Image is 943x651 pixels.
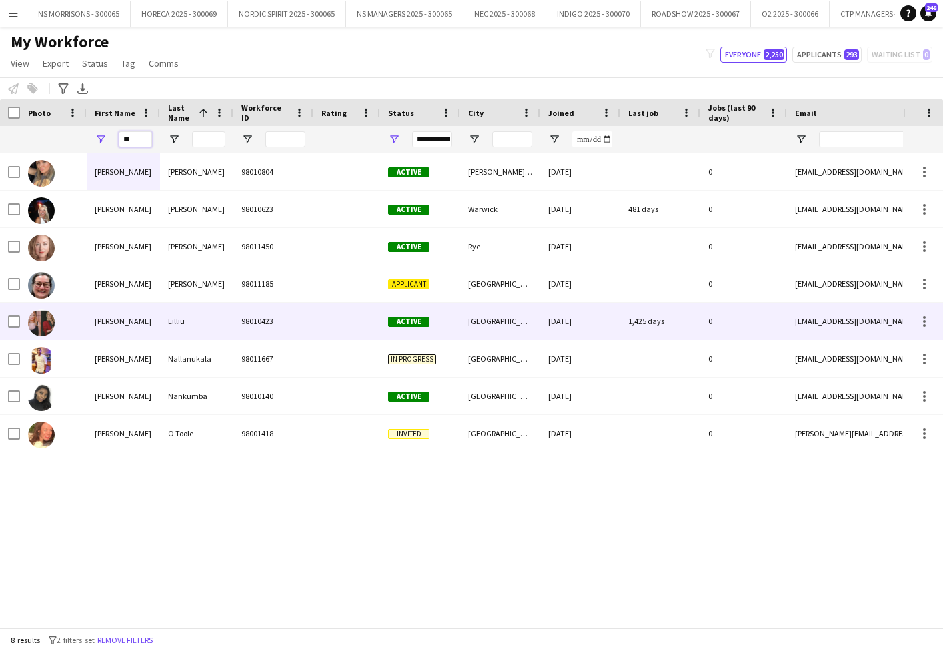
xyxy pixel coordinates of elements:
[28,160,55,187] img: SAMANTHA BUTLER
[233,153,313,190] div: 98010804
[388,392,429,402] span: Active
[28,235,55,261] img: Amanda Fleming
[540,228,620,265] div: [DATE]
[700,303,787,340] div: 0
[920,5,936,21] a: 248
[119,131,152,147] input: First Name Filter Input
[468,133,480,145] button: Open Filter Menu
[87,191,160,227] div: [PERSON_NAME]
[160,303,233,340] div: Lilliu
[388,354,436,364] span: In progress
[233,415,313,452] div: 98001418
[28,422,55,448] img: Amanda O Toole
[540,303,620,340] div: [DATE]
[233,378,313,414] div: 98010140
[28,108,51,118] span: Photo
[844,49,859,60] span: 293
[57,635,95,645] span: 2 filters set
[28,384,55,411] img: Amanda Nankumba
[546,1,641,27] button: INDIGO 2025 - 300070
[87,303,160,340] div: [PERSON_NAME]
[28,347,55,374] img: Subramanya Sampath Kumar Nallanukala
[460,378,540,414] div: [GEOGRAPHIC_DATA]
[708,103,763,123] span: Jobs (last 90 days)
[700,191,787,227] div: 0
[795,108,816,118] span: Email
[620,303,700,340] div: 1,425 days
[388,317,429,327] span: Active
[492,131,532,147] input: City Filter Input
[233,340,313,377] div: 98011667
[160,228,233,265] div: [PERSON_NAME]
[700,228,787,265] div: 0
[792,47,862,63] button: Applicants293
[540,378,620,414] div: [DATE]
[925,3,938,12] span: 248
[764,49,784,60] span: 2,250
[28,309,55,336] img: Amanda Lilliu
[830,1,934,27] button: CTP MANAGERS - 300071
[75,81,91,97] app-action-btn: Export XLSX
[700,153,787,190] div: 0
[160,340,233,377] div: Nallanukala
[468,108,484,118] span: City
[77,55,113,72] a: Status
[460,415,540,452] div: [GEOGRAPHIC_DATA]
[233,228,313,265] div: 98011450
[37,55,74,72] a: Export
[460,265,540,302] div: [GEOGRAPHIC_DATA]
[346,1,463,27] button: NS MANAGERS 2025 - 300065
[233,265,313,302] div: 98011185
[700,378,787,414] div: 0
[388,279,429,289] span: Applicant
[131,1,228,27] button: HORECA 2025 - 300069
[160,265,233,302] div: [PERSON_NAME]
[116,55,141,72] a: Tag
[143,55,184,72] a: Comms
[87,415,160,452] div: [PERSON_NAME]
[700,340,787,377] div: 0
[388,242,429,252] span: Active
[168,133,180,145] button: Open Filter Menu
[460,340,540,377] div: [GEOGRAPHIC_DATA]
[28,272,55,299] img: Amanda Lewis
[540,415,620,452] div: [DATE]
[87,378,160,414] div: [PERSON_NAME]
[95,108,135,118] span: First Name
[95,633,155,648] button: Remove filters
[700,415,787,452] div: 0
[87,340,160,377] div: [PERSON_NAME]
[700,265,787,302] div: 0
[620,191,700,227] div: 481 days
[540,265,620,302] div: [DATE]
[28,197,55,224] img: Samantha Durrant
[87,228,160,265] div: [PERSON_NAME]
[82,57,108,69] span: Status
[95,133,107,145] button: Open Filter Menu
[388,429,429,439] span: Invited
[11,32,109,52] span: My Workforce
[641,1,751,27] button: ROADSHOW 2025 - 300067
[228,1,346,27] button: NORDIC SPIRIT 2025 - 300065
[388,133,400,145] button: Open Filter Menu
[460,303,540,340] div: [GEOGRAPHIC_DATA]
[388,108,414,118] span: Status
[265,131,305,147] input: Workforce ID Filter Input
[548,108,574,118] span: Joined
[55,81,71,97] app-action-btn: Advanced filters
[460,191,540,227] div: Warwick
[192,131,225,147] input: Last Name Filter Input
[87,265,160,302] div: [PERSON_NAME]
[540,191,620,227] div: [DATE]
[628,108,658,118] span: Last job
[540,340,620,377] div: [DATE]
[233,191,313,227] div: 98010623
[548,133,560,145] button: Open Filter Menu
[751,1,830,27] button: O2 2025 - 300066
[160,415,233,452] div: O Toole
[321,108,347,118] span: Rating
[27,1,131,27] button: NS MORRISONS - 300065
[388,205,429,215] span: Active
[160,153,233,190] div: [PERSON_NAME]
[460,228,540,265] div: Rye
